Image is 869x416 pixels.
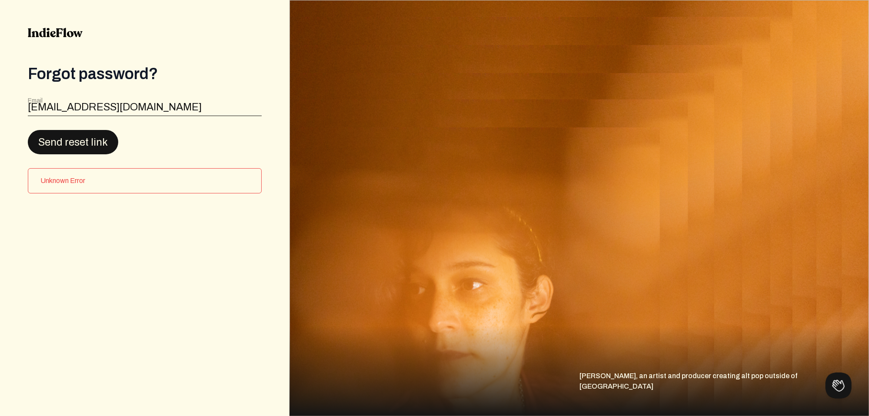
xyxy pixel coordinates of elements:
h3: Unknown Error [40,176,254,186]
div: Forgot password? [28,65,262,83]
iframe: Toggle Customer Support [826,373,852,399]
div: [PERSON_NAME], an artist and producer creating alt pop outside of [GEOGRAPHIC_DATA] [579,371,869,416]
label: Email [28,97,43,105]
img: indieflow-logo-black.svg [28,28,83,37]
button: Send reset link [28,130,118,154]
